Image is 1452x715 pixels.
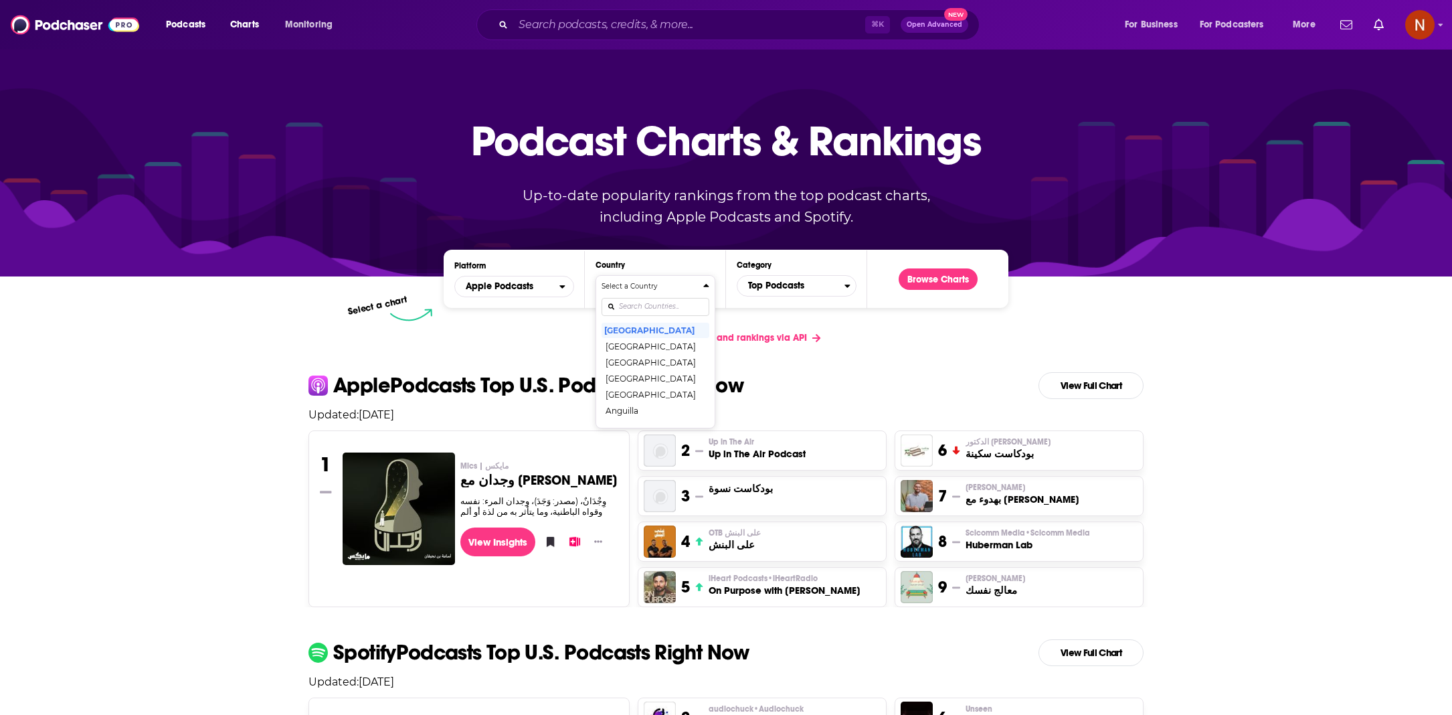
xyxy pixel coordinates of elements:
[966,573,1025,584] span: [PERSON_NAME]
[1115,14,1194,35] button: open menu
[343,453,455,564] a: وجدان مع أسامة بن نجيفان
[966,528,1090,538] span: Scicomm Media
[157,14,223,35] button: open menu
[709,436,806,447] p: Up in The Air
[602,298,709,316] input: Search Countries...
[230,15,259,34] span: Charts
[681,577,690,597] h3: 5
[966,704,992,714] span: Unseen
[390,309,432,321] img: select arrow
[899,268,978,290] button: Browse Charts
[308,376,328,395] img: apple Icon
[1283,14,1332,35] button: open menu
[709,482,773,495] h3: بودكاست نسوة
[333,375,743,396] p: Apple Podcasts Top U.S. Podcasts Right Now
[737,275,856,297] button: Categories
[460,474,619,487] h3: وجدان مع [PERSON_NAME]
[644,526,676,558] img: على البنش
[644,480,676,512] img: بودكاست نسوة
[589,535,608,548] button: Show More Button
[681,441,690,461] h3: 2
[11,12,139,37] img: Podchaser - Follow, Share and Rate Podcasts
[901,480,933,512] a: بهدوء مع كريم اسماعيل
[901,17,968,33] button: Open AdvancedNew
[966,538,1090,552] h3: Huberman Lab
[602,418,709,434] button: [GEOGRAPHIC_DATA]
[709,528,761,538] p: OTB على البنش
[966,447,1051,461] h3: بودكاست سكينة
[496,185,956,228] p: Up-to-date popularity rankings from the top podcast charts, including Apple Podcasts and Spotify.
[602,338,709,354] button: [GEOGRAPHIC_DATA]
[709,436,806,461] a: Up in The AirUp in The Air Podcast
[166,15,205,34] span: Podcasts
[602,354,709,370] button: [GEOGRAPHIC_DATA]
[709,573,818,584] span: iHeart Podcasts
[1025,528,1090,538] span: • Scicomm Media
[966,528,1090,538] p: Scicomm Media • Scicomm Media
[1368,13,1389,36] a: Show notifications dropdown
[644,434,676,467] img: Up in The Air Podcast
[966,573,1025,597] a: [PERSON_NAME]معالج نفسك
[541,532,554,552] button: Bookmark Podcast
[1335,13,1358,36] a: Show notifications dropdown
[709,447,806,461] h3: Up in The Air Podcast
[907,21,962,28] span: Open Advanced
[938,577,947,597] h3: 9
[709,573,860,584] p: iHeart Podcasts • iHeartRadio
[681,532,690,552] h3: 4
[460,461,619,495] a: Mics | مايكسوجدان مع [PERSON_NAME]
[596,275,715,428] button: Countries
[901,571,933,603] a: معالج نفسك
[1293,15,1315,34] span: More
[681,486,690,506] h3: 3
[221,14,267,35] a: Charts
[966,436,1051,447] span: الدكتور [PERSON_NAME]
[1125,15,1178,34] span: For Business
[966,436,1051,447] p: الدكتور خالد بن حمد الجابر
[709,436,754,447] span: Up in The Air
[901,434,933,467] img: بودكاست سكينة
[454,276,574,297] button: open menu
[1038,639,1144,666] a: View Full Chart
[767,574,818,583] span: • iHeartRadio
[620,321,831,354] a: Get podcast charts and rankings via API
[460,461,619,471] p: Mics | مايكس
[471,97,982,184] p: Podcast Charts & Rankings
[333,642,749,663] p: Spotify Podcasts Top U.S. Podcasts Right Now
[901,526,933,558] img: Huberman Lab
[1405,10,1435,39] span: Logged in as AdelNBM
[513,14,865,35] input: Search podcasts, credits, & more...
[966,528,1090,552] a: Scicomm Media•Scicomm MediaHuberman Lab
[966,573,1025,584] p: Muhammad Hazem Sherif
[1038,372,1144,399] a: View Full Chart
[709,704,804,714] p: audiochuck • Audiochuck
[709,538,761,552] h3: على البنش
[865,16,890,33] span: ⌘ K
[466,282,533,291] span: Apple Podcasts
[709,528,761,552] a: OTB على البنشعلى البنش
[602,283,698,290] h4: Select a Country
[966,436,1051,461] a: الدكتور [PERSON_NAME]بودكاست سكينة
[644,571,676,603] a: On Purpose with Jay Shetty
[631,332,807,343] span: Get podcast charts and rankings via API
[1405,10,1435,39] button: Show profile menu
[320,453,331,477] h3: 1
[285,15,333,34] span: Monitoring
[709,584,860,597] h3: On Purpose with [PERSON_NAME]
[343,453,455,565] a: وجدان مع أسامة بن نجيفان
[966,482,1079,506] a: [PERSON_NAME]بهدوء مع [PERSON_NAME]
[489,9,992,40] div: Search podcasts, credits, & more...
[298,408,1154,421] p: Updated: [DATE]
